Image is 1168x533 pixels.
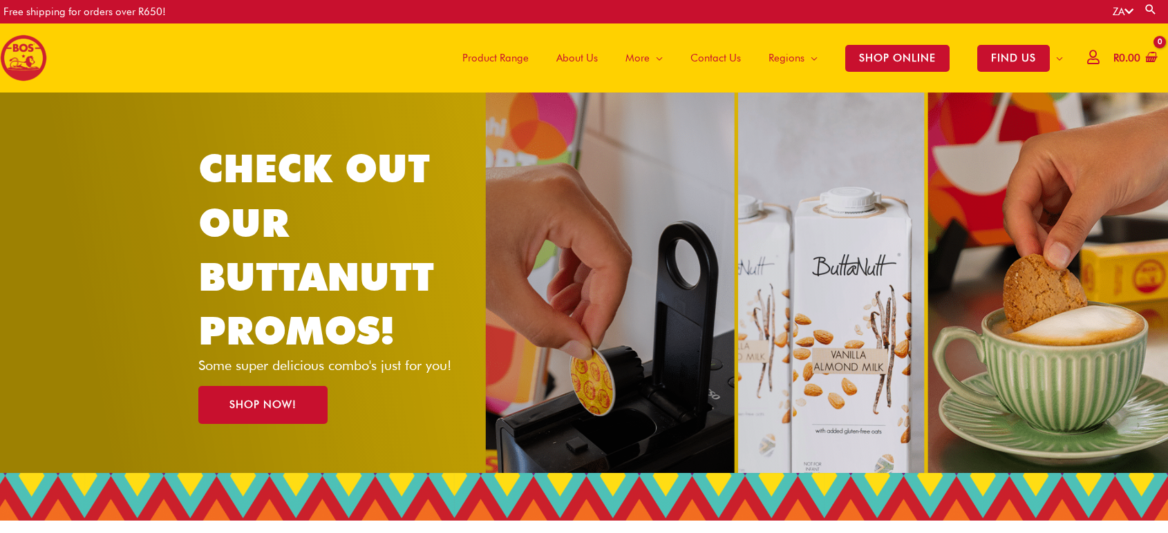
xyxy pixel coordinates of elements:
[1113,6,1133,18] a: ZA
[769,37,804,79] span: Regions
[1144,3,1158,16] a: Search button
[438,23,1077,93] nav: Site Navigation
[1113,52,1140,64] bdi: 0.00
[198,358,475,372] p: Some super delicious combo's just for you!
[462,37,529,79] span: Product Range
[229,400,296,410] span: SHOP NOW!
[449,23,543,93] a: Product Range
[1111,43,1158,74] a: View Shopping Cart, empty
[831,23,963,93] a: SHOP ONLINE
[543,23,612,93] a: About Us
[755,23,831,93] a: Regions
[625,37,650,79] span: More
[677,23,755,93] a: Contact Us
[690,37,741,79] span: Contact Us
[198,386,328,424] a: SHOP NOW!
[556,37,598,79] span: About Us
[977,45,1050,72] span: FIND US
[198,145,434,353] a: CHECK OUT OUR BUTTANUTT PROMOS!
[1113,52,1119,64] span: R
[845,45,950,72] span: SHOP ONLINE
[612,23,677,93] a: More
